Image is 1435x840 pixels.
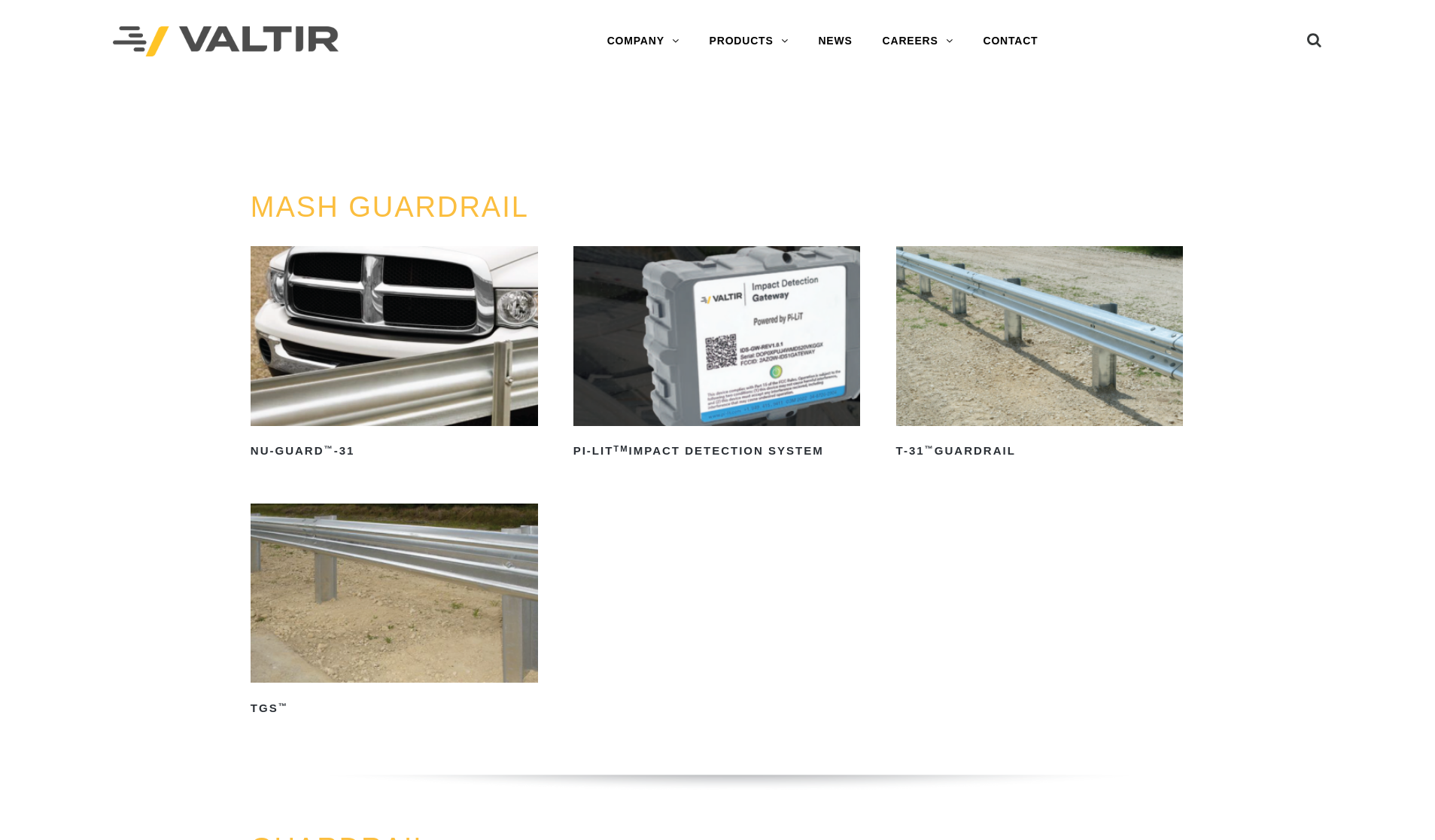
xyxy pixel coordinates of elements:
a: CAREERS [868,26,968,56]
a: NU-GUARD™-31 [251,246,538,463]
h2: TGS [251,696,538,720]
a: NEWS [803,26,867,56]
sup: ™ [925,444,935,453]
sup: ™ [324,444,334,453]
h2: NU-GUARD -31 [251,440,538,464]
a: PI-LITTMImpact Detection System [573,246,861,463]
a: TGS™ [251,504,538,720]
a: PRODUCTS [695,26,804,56]
sup: ™ [278,702,288,711]
h2: PI-LIT Impact Detection System [573,440,861,464]
a: CONTACT [968,26,1053,56]
a: T-31™Guardrail [896,246,1184,463]
h2: T-31 Guardrail [896,440,1184,464]
img: Valtir [113,26,339,57]
a: MASH GUARDRAIL [251,191,529,223]
sup: TM [613,444,628,453]
a: COMPANY [592,26,695,56]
